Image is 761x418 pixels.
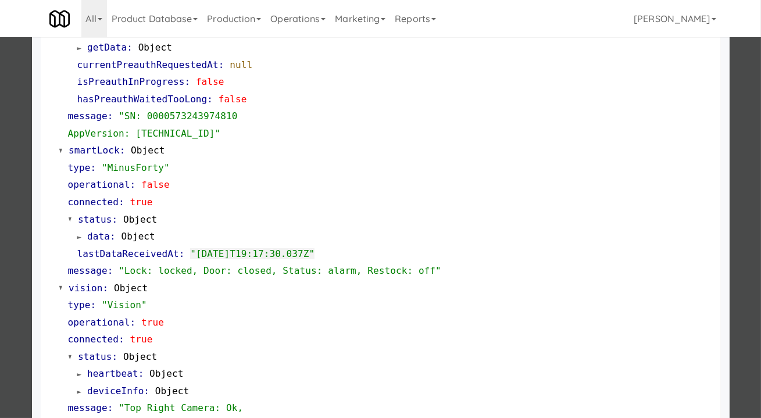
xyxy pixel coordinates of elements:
[130,317,136,328] span: :
[130,179,136,190] span: :
[144,385,149,396] span: :
[87,385,144,396] span: deviceInfo
[119,265,441,276] span: "Lock: locked, Door: closed, Status: alarm, Restock: off"
[87,368,138,379] span: heartbeat
[108,402,113,413] span: :
[127,42,133,53] span: :
[68,402,108,413] span: message
[112,351,117,362] span: :
[68,110,108,122] span: message
[190,248,315,259] span: "[DATE]T19:17:30.037Z"
[130,334,153,345] span: true
[207,94,213,105] span: :
[68,265,108,276] span: message
[68,299,91,310] span: type
[108,110,113,122] span: :
[110,231,116,242] span: :
[77,76,185,87] span: isPreauthInProgress
[77,94,208,105] span: hasPreauthWaitedTooLong
[184,76,190,87] span: :
[68,179,130,190] span: operational
[68,317,130,328] span: operational
[141,317,164,328] span: true
[77,248,179,259] span: lastDataReceivedAt
[68,162,91,173] span: type
[108,265,113,276] span: :
[138,368,144,379] span: :
[130,197,153,208] span: true
[119,334,124,345] span: :
[112,214,117,225] span: :
[155,385,189,396] span: Object
[123,214,157,225] span: Object
[69,145,120,156] span: smartLock
[102,162,170,173] span: "MinusForty"
[87,42,127,53] span: getData
[230,59,252,70] span: null
[77,59,219,70] span: currentPreauthRequestedAt
[120,145,126,156] span: :
[219,59,224,70] span: :
[69,283,102,294] span: vision
[87,231,110,242] span: data
[78,351,112,362] span: status
[219,94,247,105] span: false
[123,351,157,362] span: Object
[90,162,96,173] span: :
[179,248,185,259] span: :
[78,214,112,225] span: status
[121,231,155,242] span: Object
[196,76,224,87] span: false
[131,145,165,156] span: Object
[141,179,170,190] span: false
[119,197,124,208] span: :
[90,299,96,310] span: :
[102,299,147,310] span: "Vision"
[68,110,238,139] span: "SN: 0000573243974810 AppVersion: [TECHNICAL_ID]"
[49,9,70,29] img: Micromart
[149,368,183,379] span: Object
[114,283,148,294] span: Object
[138,42,172,53] span: Object
[68,334,119,345] span: connected
[102,283,108,294] span: :
[68,197,119,208] span: connected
